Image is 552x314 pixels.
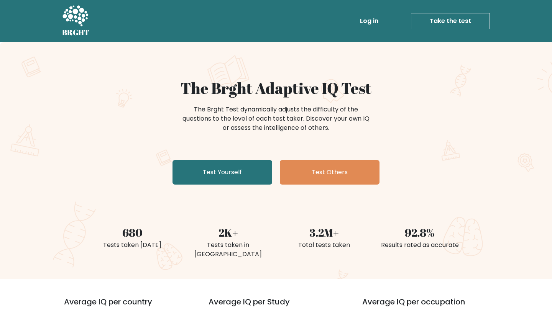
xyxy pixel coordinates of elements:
div: The Brght Test dynamically adjusts the difficulty of the questions to the level of each test take... [180,105,372,132]
div: 3.2M+ [281,224,367,240]
div: Results rated as accurate [376,240,463,250]
h5: BRGHT [62,28,90,37]
a: Test Others [280,160,379,185]
a: Test Yourself [172,160,272,185]
div: 92.8% [376,224,463,240]
a: BRGHT [62,3,90,39]
h1: The Brght Adaptive IQ Test [89,79,463,97]
a: Take the test [411,13,490,29]
div: Total tests taken [281,240,367,250]
a: Log in [357,13,381,29]
div: 680 [89,224,176,240]
div: Tests taken in [GEOGRAPHIC_DATA] [185,240,271,259]
div: 2K+ [185,224,271,240]
div: Tests taken [DATE] [89,240,176,250]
